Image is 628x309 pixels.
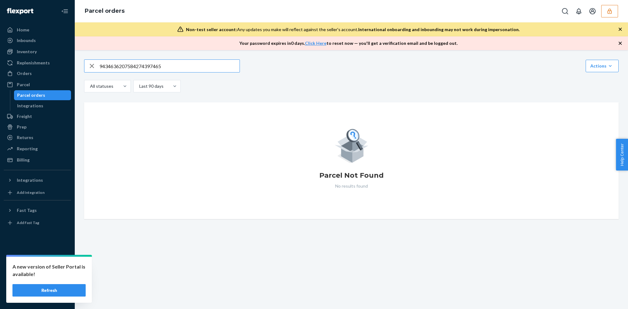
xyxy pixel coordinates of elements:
[17,49,37,55] div: Inventory
[17,113,32,119] div: Freight
[4,111,71,121] a: Freight
[17,103,43,109] div: Integrations
[4,80,71,90] a: Parcel
[319,171,384,180] h1: Parcel Not Found
[4,144,71,154] a: Reporting
[358,27,520,32] span: International onboarding and inbounding may not work during impersonation.
[12,263,86,278] p: A new version of Seller Portal is available!
[17,124,26,130] div: Prep
[4,35,71,45] a: Inbounds
[4,122,71,132] a: Prep
[4,270,71,280] a: Talk to Support
[4,68,71,78] a: Orders
[4,260,71,270] a: Settings
[17,92,45,98] div: Parcel orders
[4,58,71,68] a: Replenishments
[4,218,71,228] a: Add Fast Tag
[17,190,45,195] div: Add Integration
[4,281,71,291] a: Help Center
[186,26,520,33] div: Any updates you make will reflect against the seller's account.
[4,205,71,215] button: Fast Tags
[4,175,71,185] button: Integrations
[12,284,86,297] button: Refresh
[616,139,628,171] button: Help Center
[17,27,29,33] div: Home
[17,177,43,183] div: Integrations
[559,5,571,17] button: Open Search Box
[89,83,90,89] input: All statuses
[4,292,71,302] button: Give Feedback
[17,220,39,225] div: Add Fast Tag
[4,47,71,57] a: Inventory
[59,5,71,17] button: Close Navigation
[4,155,71,165] a: Billing
[305,40,326,46] a: Click Here
[17,37,36,44] div: Inbounds
[586,5,599,17] button: Open account menu
[7,8,33,14] img: Flexport logo
[17,60,50,66] div: Replenishments
[573,5,585,17] button: Open notifications
[4,133,71,143] a: Returns
[239,40,458,46] p: Your password expires in 0 days . to reset now — you'll get a verification email and be logged out.
[4,188,71,198] a: Add Integration
[17,134,33,141] div: Returns
[80,2,130,20] ol: breadcrumbs
[590,63,614,69] div: Actions
[335,127,369,163] img: Empty list
[586,60,619,72] button: Actions
[17,207,37,213] div: Fast Tags
[4,25,71,35] a: Home
[17,70,32,77] div: Orders
[186,27,237,32] span: Non-test seller account:
[335,183,368,189] p: No results found
[99,60,240,72] input: Search parcels
[17,146,38,152] div: Reporting
[17,82,30,88] div: Parcel
[85,7,125,14] a: Parcel orders
[14,101,71,111] a: Integrations
[14,90,71,100] a: Parcel orders
[17,157,30,163] div: Billing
